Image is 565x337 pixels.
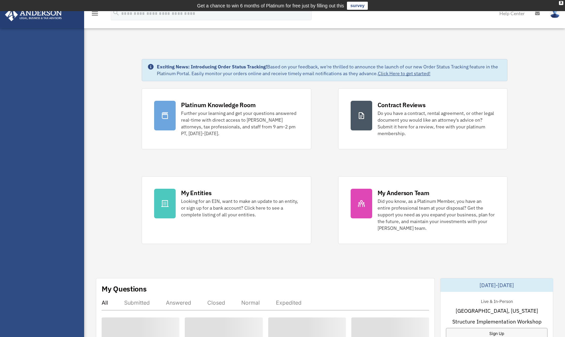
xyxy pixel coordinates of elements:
div: Normal [241,299,260,306]
div: Answered [166,299,191,306]
a: My Anderson Team Did you know, as a Platinum Member, you have an entire professional team at your... [338,176,508,244]
div: Do you have a contract, rental agreement, or other legal document you would like an attorney's ad... [378,110,495,137]
a: My Entities Looking for an EIN, want to make an update to an entity, or sign up for a bank accoun... [142,176,311,244]
div: Did you know, as a Platinum Member, you have an entire professional team at your disposal? Get th... [378,198,495,232]
div: Platinum Knowledge Room [181,101,256,109]
div: Get a chance to win 6 months of Platinum for free just by filling out this [197,2,344,10]
div: All [102,299,108,306]
div: Contract Reviews [378,101,426,109]
a: Click Here to get started! [378,70,430,76]
a: Contract Reviews Do you have a contract, rental agreement, or other legal document you would like... [338,88,508,149]
img: Anderson Advisors Platinum Portal [3,8,64,21]
i: menu [91,9,99,18]
div: Further your learning and get your questions answered real-time with direct access to [PERSON_NAM... [181,110,299,137]
a: menu [91,12,99,18]
img: User Pic [550,8,560,18]
i: search [112,9,120,17]
span: Structure Implementation Workshop [452,317,541,326]
a: survey [347,2,368,10]
span: [GEOGRAPHIC_DATA], [US_STATE] [456,307,538,315]
strong: Exciting News: Introducing Order Status Tracking! [157,64,267,70]
div: My Entities [181,189,211,197]
div: My Questions [102,284,147,294]
a: Platinum Knowledge Room Further your learning and get your questions answered real-time with dire... [142,88,311,149]
div: My Anderson Team [378,189,429,197]
div: Closed [207,299,225,306]
div: [DATE]-[DATE] [440,278,553,292]
div: Expedited [276,299,302,306]
div: Looking for an EIN, want to make an update to an entity, or sign up for a bank account? Click her... [181,198,299,218]
div: close [559,1,563,5]
div: Live & In-Person [475,297,518,304]
div: Based on your feedback, we're thrilled to announce the launch of our new Order Status Tracking fe... [157,63,502,77]
div: Submitted [124,299,150,306]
